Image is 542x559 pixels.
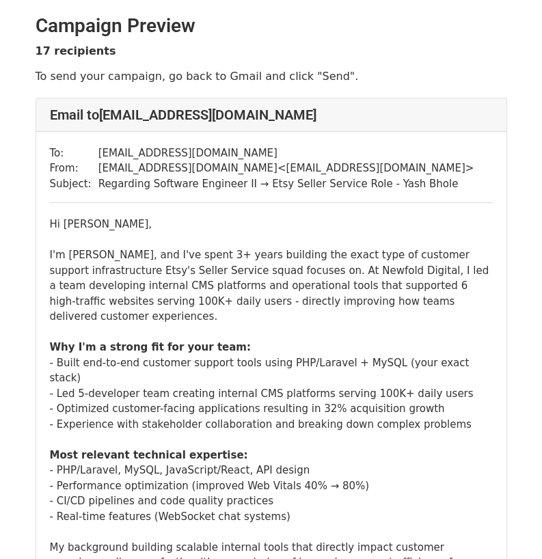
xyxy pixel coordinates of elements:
[98,146,474,161] td: [EMAIL_ADDRESS][DOMAIN_NAME]
[98,161,474,176] td: [EMAIL_ADDRESS][DOMAIN_NAME] < [EMAIL_ADDRESS][DOMAIN_NAME] >
[98,176,474,192] td: Regarding Software Engineer II → Etsy Seller Service Role - Yash Bhole
[50,341,251,353] b: Why I'm a strong fit for your team:
[36,69,507,83] p: To send your campaign, go back to Gmail and click "Send".
[50,176,98,192] td: Subject:
[50,107,493,123] h4: Email to [EMAIL_ADDRESS][DOMAIN_NAME]
[50,146,98,161] td: To:
[36,14,507,38] h2: Campaign Preview
[36,44,116,57] strong: 17 recipients
[50,161,98,176] td: From:
[50,449,248,461] b: Most relevant technical expertise:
